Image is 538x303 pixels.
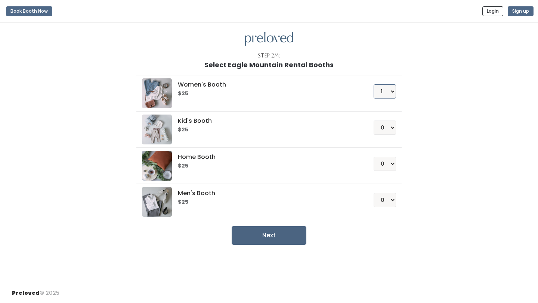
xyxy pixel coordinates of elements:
[178,154,355,160] h5: Home Booth
[232,226,306,245] button: Next
[6,3,52,19] a: Book Booth Now
[508,6,534,16] button: Sign up
[12,289,40,297] span: Preloved
[178,163,355,169] h6: $25
[12,283,59,297] div: © 2025
[142,78,172,108] img: preloved logo
[178,127,355,133] h6: $25
[6,6,52,16] button: Book Booth Now
[178,199,355,205] h6: $25
[258,52,281,60] div: Step 2/4:
[142,151,172,181] img: preloved logo
[178,190,355,197] h5: Men's Booth
[142,115,172,144] img: preloved logo
[204,61,334,69] h1: Select Eagle Mountain Rental Booths
[142,187,172,217] img: preloved logo
[482,6,503,16] button: Login
[178,118,355,124] h5: Kid's Booth
[245,32,293,46] img: preloved logo
[178,81,355,88] h5: Women's Booth
[178,91,355,97] h6: $25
